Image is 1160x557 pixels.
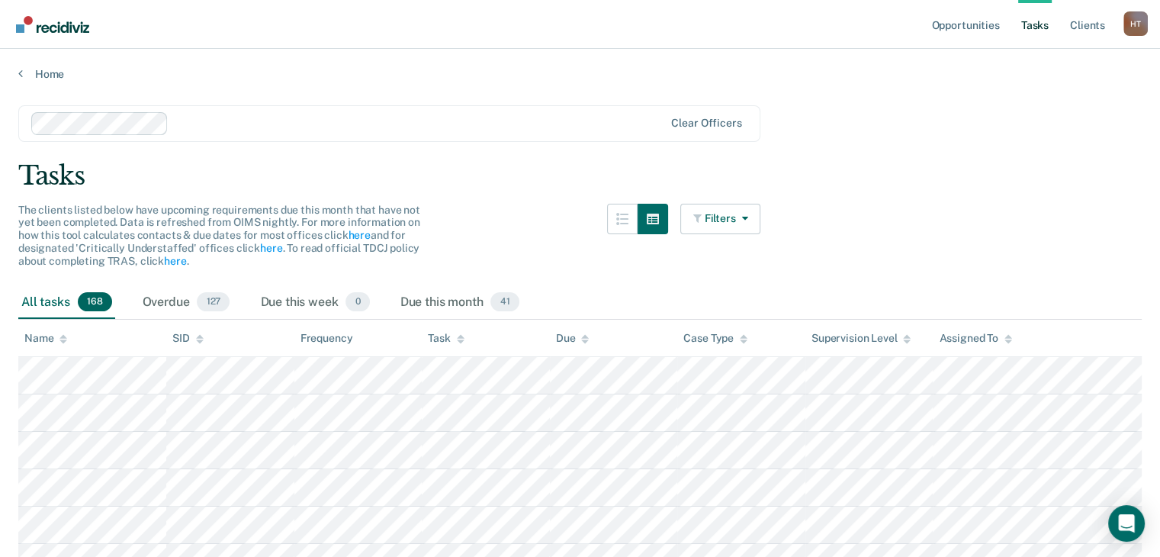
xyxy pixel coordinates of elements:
[811,332,911,345] div: Supervision Level
[18,160,1142,192] div: Tasks
[172,332,204,345] div: SID
[397,286,522,320] div: Due this month41
[428,332,464,345] div: Task
[16,16,89,33] img: Recidiviz
[257,286,372,320] div: Due this week0
[164,255,186,267] a: here
[556,332,590,345] div: Due
[300,332,353,345] div: Frequency
[348,229,370,241] a: here
[683,332,747,345] div: Case Type
[680,204,761,234] button: Filters
[18,204,420,267] span: The clients listed below have upcoming requirements due this month that have not yet been complet...
[1123,11,1148,36] button: Profile dropdown button
[1123,11,1148,36] div: H T
[18,286,115,320] div: All tasks168
[345,292,369,312] span: 0
[24,332,67,345] div: Name
[490,292,519,312] span: 41
[260,242,282,254] a: here
[18,67,1142,81] a: Home
[140,286,233,320] div: Overdue127
[197,292,230,312] span: 127
[671,117,741,130] div: Clear officers
[78,292,112,312] span: 168
[939,332,1011,345] div: Assigned To
[1108,505,1145,542] div: Open Intercom Messenger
